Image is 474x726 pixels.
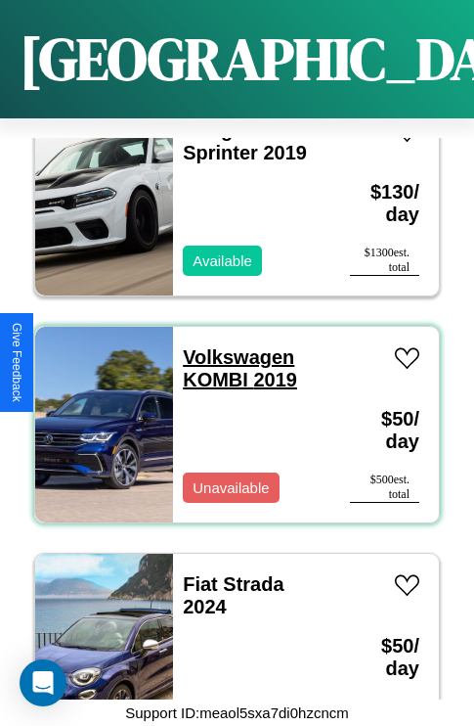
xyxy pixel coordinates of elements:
[350,615,419,700] h3: $ 50 / day
[183,346,297,390] a: Volkswagen KOMBI 2019
[350,473,419,503] div: $ 500 est. total
[350,161,419,246] h3: $ 130 / day
[183,119,307,163] a: Dodge Sprinter 2019
[125,700,348,726] p: Support ID: meaol5sxa7di0hzcncm
[20,659,66,706] div: Open Intercom Messenger
[350,246,419,276] div: $ 1300 est. total
[10,323,23,402] div: Give Feedback
[350,388,419,473] h3: $ 50 / day
[193,248,252,274] p: Available
[183,573,283,617] a: Fiat Strada 2024
[193,475,269,501] p: Unavailable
